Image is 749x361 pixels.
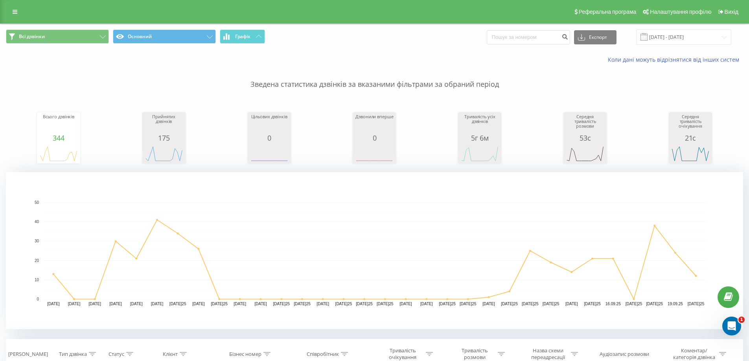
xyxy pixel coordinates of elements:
text: [DATE] [399,302,412,306]
div: Середня тривалість розмови [565,114,605,134]
text: 0 [37,297,39,301]
text: 10 [35,278,39,282]
div: 5г 6м [460,134,499,142]
text: [DATE]25 [356,302,373,306]
text: [DATE] [109,302,122,306]
button: Всі дзвінки [6,29,109,44]
text: [DATE]25 [169,302,186,306]
span: Налаштування профілю [650,9,711,15]
div: Бізнес номер [229,351,261,357]
svg: A chart. [39,142,78,165]
input: Пошук за номером [487,30,570,44]
span: Реферальна програма [579,9,637,15]
text: [DATE] [420,302,433,306]
p: Зведена статистика дзвінків за вказаними фільтрами за обраний період [6,64,743,90]
text: [DATE] [317,302,329,306]
text: [DATE]25 [377,302,394,306]
div: Тривалість усіх дзвінків [460,114,499,134]
text: [DATE]25 [584,302,601,306]
text: [DATE]25 [294,302,311,306]
div: 0 [250,134,289,142]
text: [DATE]25 [543,302,559,306]
div: 53с [565,134,605,142]
div: Всього дзвінків [39,114,78,134]
div: 344 [39,134,78,142]
a: Коли дані можуть відрізнятися вiд інших систем [608,56,743,63]
span: Графік [235,34,250,39]
div: Тривалість очікування [382,347,424,361]
text: [DATE]25 [335,302,352,306]
text: [DATE]25 [211,302,228,306]
div: Коментар/категорія дзвінка [671,347,717,361]
text: 50 [35,200,39,205]
div: Тривалість розмови [454,347,496,361]
div: Клієнт [163,351,178,357]
span: Вихід [725,9,738,15]
text: [DATE] [192,302,205,306]
div: Середня тривалість очікування [671,114,710,134]
svg: A chart. [460,142,499,165]
text: [DATE]25 [501,302,518,306]
text: 19.09.25 [668,302,683,306]
svg: A chart. [671,142,710,165]
svg: A chart. [250,142,289,165]
div: Співробітник [307,351,339,357]
span: Всі дзвінки [19,33,45,40]
text: [DATE]25 [273,302,290,306]
text: [DATE] [234,302,247,306]
div: Назва схеми переадресації [527,347,569,361]
button: Основний [113,29,216,44]
text: [DATE]25 [688,302,705,306]
div: Цільових дзвінків [250,114,289,134]
button: Графік [220,29,265,44]
div: Статус [109,351,124,357]
div: 21с [671,134,710,142]
iframe: Intercom live chat [722,317,741,335]
text: [DATE]25 [460,302,477,306]
text: [DATE]25 [646,302,663,306]
div: Прийнятих дзвінків [144,114,184,134]
button: Експорт [574,30,616,44]
svg: A chart. [355,142,394,165]
div: Дзвонили вперше [355,114,394,134]
div: 0 [355,134,394,142]
text: [DATE]25 [439,302,456,306]
div: Тип дзвінка [59,351,87,357]
text: [DATE] [47,302,60,306]
div: 175 [144,134,184,142]
text: [DATE] [254,302,267,306]
span: 1 [738,317,745,323]
text: [DATE] [68,302,81,306]
text: 16.09.25 [605,302,621,306]
text: 20 [35,258,39,263]
text: [DATE] [89,302,101,306]
text: [DATE] [151,302,164,306]
text: [DATE] [482,302,495,306]
svg: A chart. [144,142,184,165]
text: [DATE]25 [626,302,642,306]
svg: A chart. [6,172,743,329]
div: [PERSON_NAME] [8,351,48,357]
text: 40 [35,220,39,224]
text: [DATE]25 [522,302,539,306]
text: [DATE] [130,302,143,306]
div: Аудіозапис розмови [600,351,649,357]
text: 30 [35,239,39,244]
svg: A chart. [565,142,605,165]
text: [DATE] [565,302,578,306]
